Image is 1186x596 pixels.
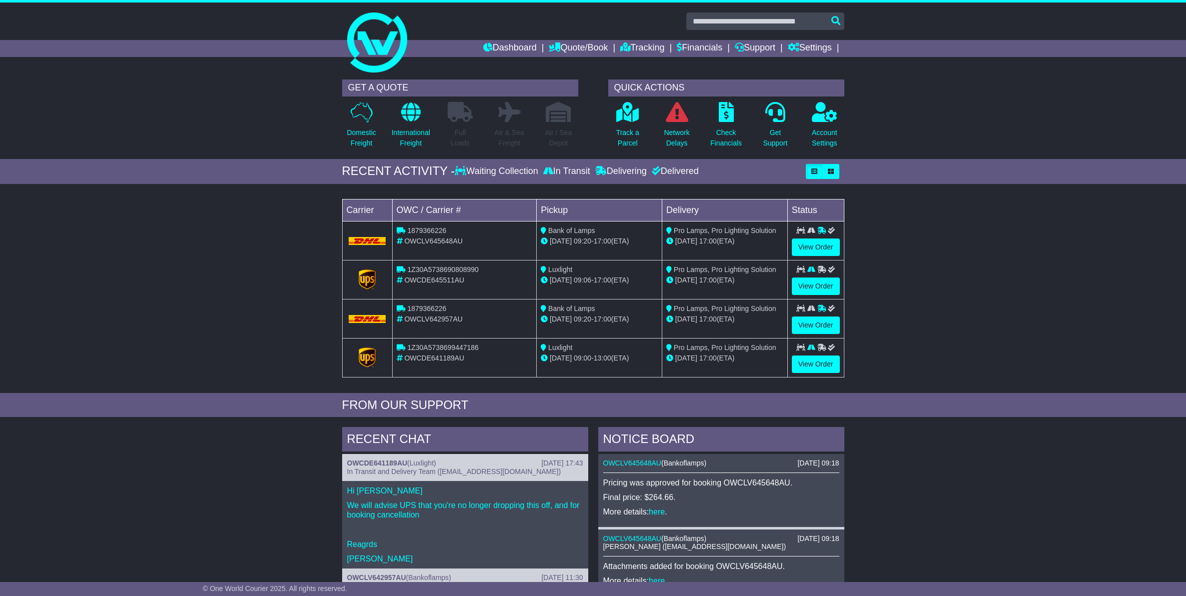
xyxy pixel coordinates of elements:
[649,576,665,585] a: here
[674,226,776,234] span: Pro Lamps, Pro Lighting Solution
[811,101,838,154] a: AccountSettings
[603,478,839,487] p: Pricing was approved for booking OWCLV645648AU.
[455,166,540,177] div: Waiting Collection
[594,354,611,362] span: 13:00
[574,276,591,284] span: 09:06
[699,354,717,362] span: 17:00
[616,101,640,154] a: Track aParcel
[359,269,376,289] img: GetCarrierServiceLogo
[391,101,431,154] a: InternationalFreight
[545,127,572,148] p: Air / Sea Depot
[203,584,347,592] span: © One World Courier 2025. All rights reserved.
[342,199,392,221] td: Carrier
[603,576,839,585] p: More details: .
[342,79,578,96] div: GET A QUOTE
[666,353,783,363] div: (ETA)
[593,166,649,177] div: Delivering
[408,573,449,581] span: Bankoflamps
[347,486,583,495] p: Hi [PERSON_NAME]
[710,101,742,154] a: CheckFinancials
[603,542,786,550] span: [PERSON_NAME] ([EMAIL_ADDRESS][DOMAIN_NAME])
[763,127,787,148] p: Get Support
[792,355,840,373] a: View Order
[548,226,595,234] span: Bank of Lamps
[699,237,717,245] span: 17:00
[762,101,788,154] a: GetSupport
[537,199,662,221] td: Pickup
[675,276,697,284] span: [DATE]
[347,554,583,563] p: [PERSON_NAME]
[574,315,591,323] span: 09:20
[594,237,611,245] span: 17:00
[675,315,697,323] span: [DATE]
[620,40,664,57] a: Tracking
[574,237,591,245] span: 09:20
[603,492,839,502] p: Final price: $264.66.
[603,534,661,542] a: OWCLV645648AU
[663,101,690,154] a: NetworkDelays
[550,354,572,362] span: [DATE]
[598,427,844,454] div: NOTICE BOARD
[342,164,455,178] div: RECENT ACTIVITY -
[674,304,776,312] span: Pro Lamps, Pro Lighting Solution
[349,315,386,323] img: DHL.png
[342,427,588,454] div: RECENT CHAT
[666,275,783,285] div: (ETA)
[675,354,697,362] span: [DATE]
[594,276,611,284] span: 17:00
[603,561,839,571] p: Attachments added for booking OWCLV645648AU.
[664,127,689,148] p: Network Delays
[349,237,386,245] img: DHL.png
[541,573,583,582] div: [DATE] 11:30
[347,467,561,475] span: In Transit and Delivery Team ([EMAIL_ADDRESS][DOMAIN_NAME])
[541,459,583,467] div: [DATE] 17:43
[392,127,430,148] p: International Freight
[603,459,839,467] div: ( )
[495,127,524,148] p: Air & Sea Freight
[792,238,840,256] a: View Order
[699,315,717,323] span: 17:00
[616,127,639,148] p: Track a Parcel
[347,459,583,467] div: ( )
[735,40,775,57] a: Support
[550,315,572,323] span: [DATE]
[603,507,839,516] p: More details: .
[594,315,611,323] span: 17:00
[541,166,593,177] div: In Transit
[347,539,583,549] p: Reagrds
[347,573,406,581] a: OWCLV642957AU
[347,573,583,582] div: ( )
[347,459,408,467] a: OWCDE641189AU
[603,534,839,543] div: ( )
[359,347,376,367] img: GetCarrierServiceLogo
[649,507,665,516] a: here
[448,127,473,148] p: Full Loads
[483,40,537,57] a: Dashboard
[549,40,608,57] a: Quote/Book
[404,276,464,284] span: OWCDE645511AU
[410,459,434,467] span: Luxlight
[792,316,840,334] a: View Order
[677,40,722,57] a: Financials
[662,199,787,221] td: Delivery
[664,459,704,467] span: Bankoflamps
[541,314,658,324] div: - (ETA)
[407,226,446,234] span: 1879366226
[788,40,832,57] a: Settings
[404,237,462,245] span: OWCLV645648AU
[548,343,572,351] span: Luxlight
[649,166,699,177] div: Delivered
[787,199,844,221] td: Status
[541,275,658,285] div: - (ETA)
[797,459,839,467] div: [DATE] 09:18
[674,343,776,351] span: Pro Lamps, Pro Lighting Solution
[699,276,717,284] span: 17:00
[548,265,572,273] span: Luxlight
[407,343,478,351] span: 1Z30A5738699447186
[603,459,661,467] a: OWCLV645648AU
[404,354,464,362] span: OWCDE641189AU
[674,265,776,273] span: Pro Lamps, Pro Lighting Solution
[574,354,591,362] span: 09:00
[392,199,537,221] td: OWC / Carrier #
[608,79,844,96] div: QUICK ACTIONS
